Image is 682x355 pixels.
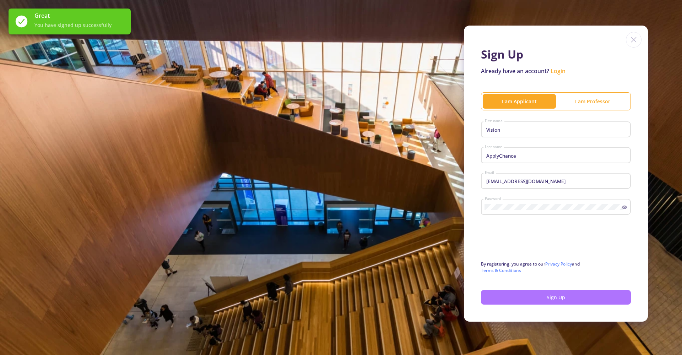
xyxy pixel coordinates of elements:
[481,67,631,75] p: Already have an account?
[481,261,631,274] p: By registering, you agree to our and
[556,98,629,105] div: I am Professor
[34,11,125,20] span: Great
[481,228,589,255] iframe: reCAPTCHA
[626,32,642,48] img: close icon
[34,21,125,29] span: You have signed up successfully
[481,267,521,273] a: Terms & Conditions
[545,261,572,267] a: Privacy Policy
[481,48,631,61] h1: Sign Up
[483,98,556,105] div: I am Applicant
[481,290,631,305] button: Sign Up
[551,67,565,75] a: Login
